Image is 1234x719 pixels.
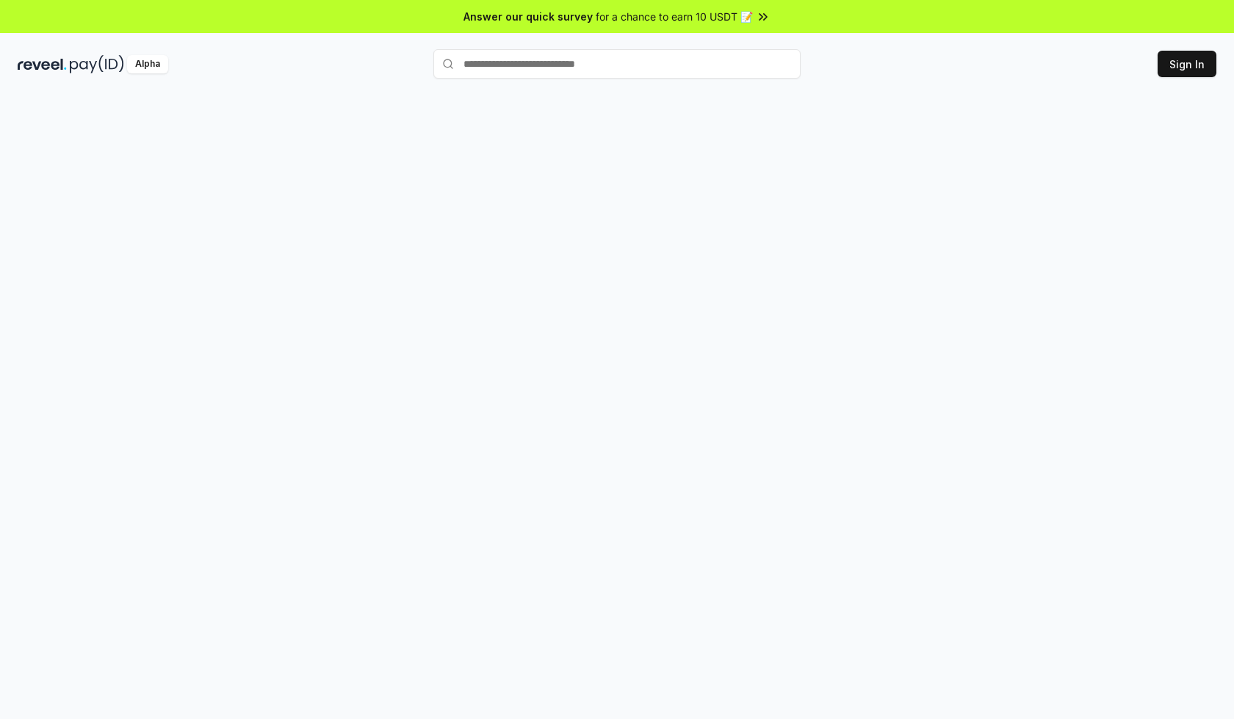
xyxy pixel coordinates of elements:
[18,55,67,73] img: reveel_dark
[596,9,753,24] span: for a chance to earn 10 USDT 📝
[463,9,593,24] span: Answer our quick survey
[70,55,124,73] img: pay_id
[127,55,168,73] div: Alpha
[1158,51,1216,77] button: Sign In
